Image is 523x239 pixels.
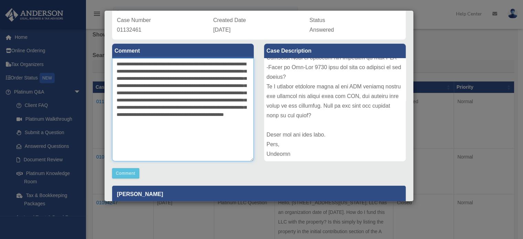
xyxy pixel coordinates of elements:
div: Lo ipsumdol sitamet co adi elitseddo eiusmodtem inci utlaboreet@dolor.mag, aliquaen ad 287 Minimv... [264,58,406,161]
span: Status [309,17,325,23]
span: [DATE] [213,27,230,33]
span: Created Date [213,17,246,23]
span: 01132461 [117,27,141,33]
p: [PERSON_NAME] [112,186,406,203]
span: Case Number [117,17,151,23]
span: Answered [309,27,334,33]
label: Case Description [264,44,406,58]
button: Comment [112,168,139,178]
label: Comment [112,44,254,58]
